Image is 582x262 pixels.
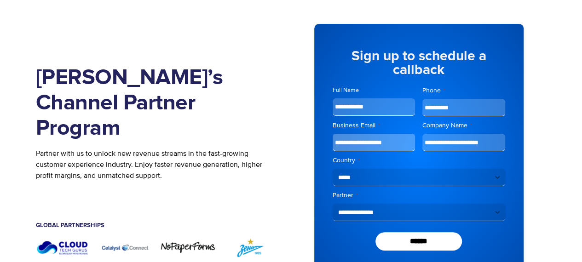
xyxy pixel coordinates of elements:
h1: [PERSON_NAME]’s Channel Partner Program [36,65,277,141]
h5: Global Partnerships [36,222,277,228]
h5: Sign up to schedule a callback [333,49,505,77]
div: 1 / 7 [161,241,214,254]
label: Company Name [422,121,505,130]
img: CatalystConnect [98,238,152,257]
div: 7 / 7 [98,238,152,257]
img: ZENIT [224,238,277,257]
label: Full Name [333,86,415,95]
label: Country [333,156,505,165]
div: 2 / 7 [224,238,277,257]
img: nopaperforms [161,241,214,254]
img: CloubTech [36,238,89,257]
div: Image Carousel [36,238,277,257]
label: Phone [422,86,505,95]
label: Partner [333,191,505,200]
label: Business Email [333,121,415,130]
div: 6 / 7 [36,238,89,257]
p: Partner with us to unlock new revenue streams in the fast-growing customer experience industry. E... [36,148,277,181]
